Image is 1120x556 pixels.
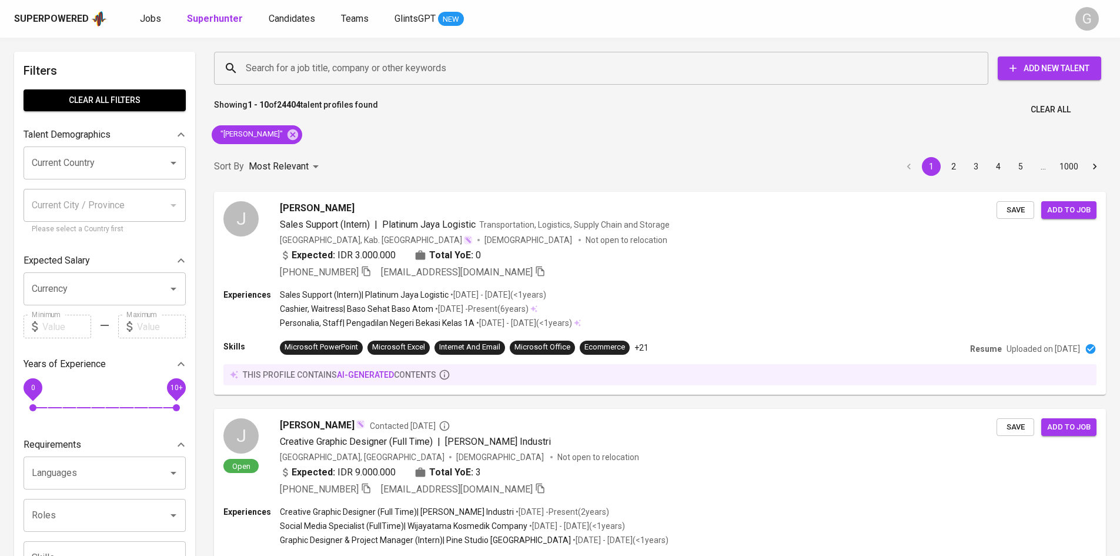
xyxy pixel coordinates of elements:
[1047,204,1091,217] span: Add to job
[1075,7,1099,31] div: G
[476,465,481,480] span: 3
[381,267,533,278] span: [EMAIL_ADDRESS][DOMAIN_NAME]
[249,159,309,174] p: Most Relevant
[280,465,396,480] div: IDR 9.000.000
[223,418,259,454] div: J
[372,342,425,353] div: Microsoft Excel
[24,433,186,457] div: Requirements
[165,155,182,171] button: Open
[989,157,1008,176] button: Go to page 4
[32,224,178,235] p: Please select a Country first
[24,254,90,268] p: Expected Salary
[212,129,290,140] span: "[PERSON_NAME]"
[1002,421,1028,434] span: Save
[476,248,481,262] span: 0
[223,201,259,237] div: J
[997,418,1034,437] button: Save
[187,13,243,24] b: Superhunter
[394,13,436,24] span: GlintsGPT
[456,451,546,463] span: [DEMOGRAPHIC_DATA]
[280,219,370,230] span: Sales Support (Intern)
[280,506,514,518] p: Creative Graphic Designer (Full Time) | [PERSON_NAME] Industri
[277,100,300,109] b: 24404
[24,61,186,80] h6: Filters
[280,303,433,315] p: Cashier, Waitress | Baso Sehat Baso Atom
[437,435,440,449] span: |
[24,128,111,142] p: Talent Demographics
[474,317,572,329] p: • [DATE] - [DATE] ( <1 years )
[429,248,473,262] b: Total YoE:
[429,465,473,480] b: Total YoE:
[280,201,355,215] span: [PERSON_NAME]
[394,12,464,26] a: GlintsGPT NEW
[140,12,163,26] a: Jobs
[33,93,176,108] span: Clear All filters
[228,461,255,471] span: Open
[14,10,107,28] a: Superpoweredapp logo
[14,12,89,26] div: Superpowered
[433,303,529,315] p: • [DATE] - Present ( 6 years )
[285,342,358,353] div: Microsoft PowerPoint
[24,438,81,452] p: Requirements
[1047,421,1091,434] span: Add to job
[91,10,107,28] img: app logo
[292,248,335,262] b: Expected:
[140,13,161,24] span: Jobs
[223,289,280,301] p: Experiences
[280,534,571,546] p: Graphic Designer & Project Manager (Intern) | Pine Studio [GEOGRAPHIC_DATA]
[557,451,639,463] p: Not open to relocation
[479,220,670,229] span: Transportation, Logistics, Supply Chain and Storage
[280,234,473,246] div: [GEOGRAPHIC_DATA], Kab. [GEOGRAPHIC_DATA]
[445,436,551,447] span: [PERSON_NAME] Industri
[292,465,335,480] b: Expected:
[165,281,182,297] button: Open
[341,12,371,26] a: Teams
[269,13,315,24] span: Candidates
[382,219,476,230] span: Platinum Jaya Logistic
[1085,157,1104,176] button: Go to next page
[280,418,355,432] span: [PERSON_NAME]
[997,201,1034,219] button: Save
[944,157,963,176] button: Go to page 2
[170,384,182,392] span: 10+
[248,100,269,109] b: 1 - 10
[1041,418,1096,437] button: Add to job
[249,156,323,178] div: Most Relevant
[280,484,359,495] span: [PHONE_NUMBER]
[280,267,359,278] span: [PHONE_NUMBER]
[280,451,444,463] div: [GEOGRAPHIC_DATA], [GEOGRAPHIC_DATA]
[967,157,985,176] button: Go to page 3
[356,420,365,429] img: magic_wand.svg
[1011,157,1030,176] button: Go to page 5
[165,465,182,481] button: Open
[42,315,91,338] input: Value
[280,436,433,447] span: Creative Graphic Designer (Full Time)
[24,89,186,111] button: Clear All filters
[1007,61,1092,76] span: Add New Talent
[1031,102,1071,117] span: Clear All
[280,289,449,301] p: Sales Support (Intern) | Platinum Jaya Logistic
[439,342,500,353] div: Internet And Email
[381,484,533,495] span: [EMAIL_ADDRESS][DOMAIN_NAME]
[586,234,667,246] p: Not open to relocation
[214,159,244,174] p: Sort By
[24,357,106,371] p: Years of Experience
[514,506,609,518] p: • [DATE] - Present ( 2 years )
[212,125,302,144] div: "[PERSON_NAME]"
[269,12,317,26] a: Candidates
[463,235,473,245] img: magic_wand.svg
[31,384,35,392] span: 0
[571,534,668,546] p: • [DATE] - [DATE] ( <1 years )
[449,289,546,301] p: • [DATE] - [DATE] ( <1 years )
[187,12,245,26] a: Superhunter
[439,420,450,432] svg: By Batam recruiter
[214,192,1106,395] a: J[PERSON_NAME]Sales Support (Intern)|Platinum Jaya LogisticTransportation, Logistics, Supply Chai...
[634,342,648,354] p: +21
[280,317,474,329] p: Personalia, Staff | Pengadilan Negeri Bekasi Kelas 1A
[527,520,625,532] p: • [DATE] - [DATE] ( <1 years )
[223,506,280,518] p: Experiences
[370,420,450,432] span: Contacted [DATE]
[223,341,280,352] p: Skills
[280,248,396,262] div: IDR 3.000.000
[514,342,570,353] div: Microsoft Office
